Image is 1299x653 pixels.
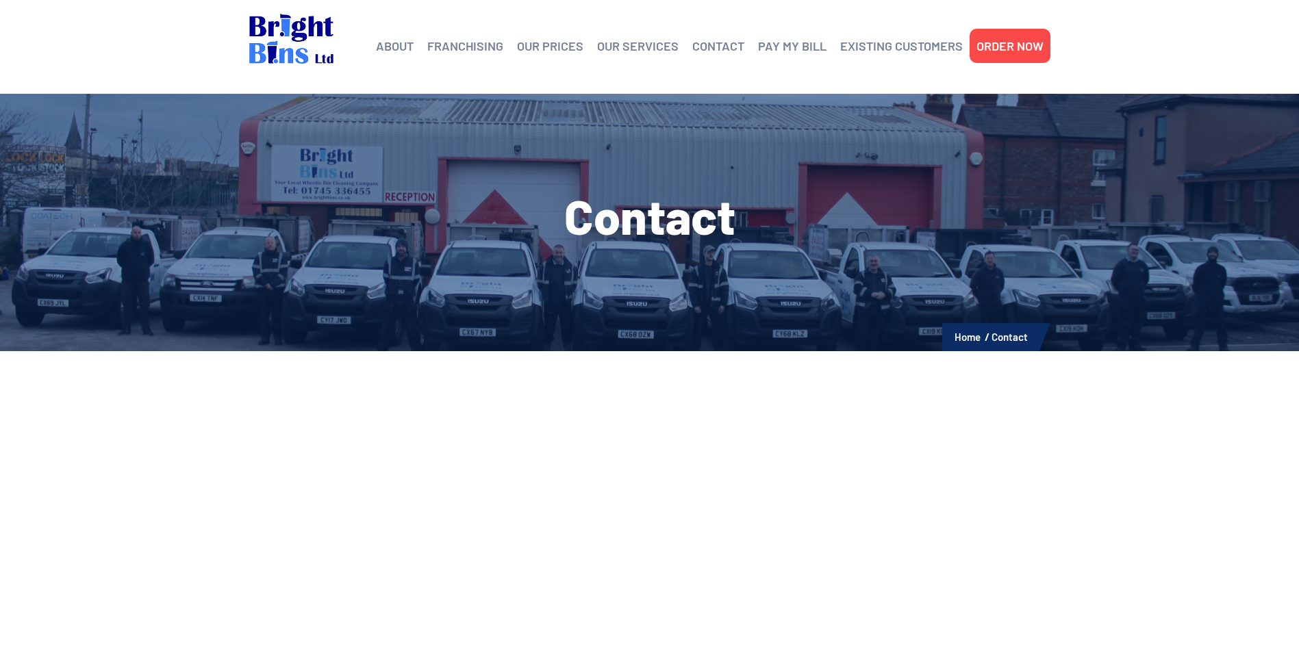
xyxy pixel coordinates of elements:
[955,331,981,343] a: Home
[249,192,1050,240] h1: Contact
[976,36,1044,56] a: ORDER NOW
[992,328,1028,346] li: Contact
[692,36,744,56] a: CONTACT
[427,36,503,56] a: FRANCHISING
[758,36,827,56] a: PAY MY BILL
[517,36,583,56] a: OUR PRICES
[376,36,414,56] a: ABOUT
[840,36,963,56] a: EXISTING CUSTOMERS
[597,36,679,56] a: OUR SERVICES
